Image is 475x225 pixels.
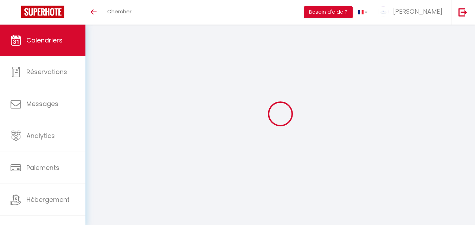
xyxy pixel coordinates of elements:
[107,8,131,15] span: Chercher
[26,36,63,45] span: Calendriers
[26,195,70,204] span: Hébergement
[393,7,442,16] span: [PERSON_NAME]
[304,6,353,18] button: Besoin d'aide ?
[378,6,389,17] img: ...
[26,99,58,108] span: Messages
[26,163,59,172] span: Paiements
[26,131,55,140] span: Analytics
[26,67,67,76] span: Réservations
[21,6,64,18] img: Super Booking
[458,8,467,16] img: logout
